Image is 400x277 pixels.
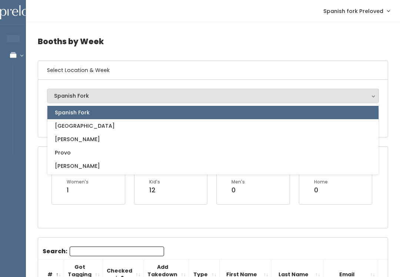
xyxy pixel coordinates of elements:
span: [GEOGRAPHIC_DATA] [55,122,115,130]
div: 1 [67,185,89,195]
div: Men's [231,179,245,185]
div: Spanish Fork [54,92,372,100]
a: Spanish fork Preloved [316,3,397,19]
div: 12 [149,185,160,195]
div: Kid's [149,179,160,185]
span: Spanish Fork [55,108,90,117]
input: Search: [70,247,164,256]
h6: Select Location & Week [38,61,388,80]
label: Search: [43,247,164,256]
div: 0 [231,185,245,195]
div: Home [314,179,328,185]
span: [PERSON_NAME] [55,162,100,170]
span: Provo [55,149,71,157]
span: Spanish fork Preloved [323,7,383,15]
h4: Booths by Week [38,31,388,52]
div: Women's [67,179,89,185]
span: [PERSON_NAME] [55,135,100,143]
div: 0 [314,185,328,195]
button: Spanish Fork [47,89,379,103]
